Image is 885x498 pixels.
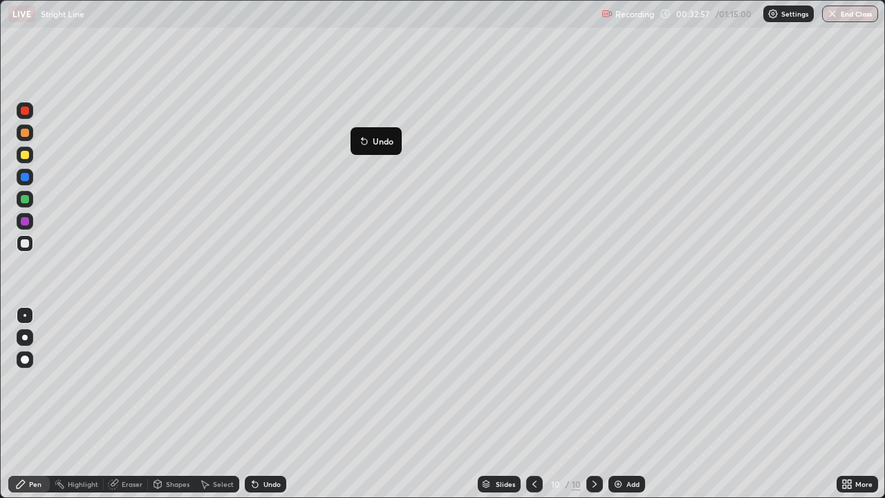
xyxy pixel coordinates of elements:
[12,8,31,19] p: LIVE
[855,481,873,488] div: More
[41,8,84,19] p: Stright Line
[496,481,515,488] div: Slides
[822,6,878,22] button: End Class
[263,481,281,488] div: Undo
[213,481,234,488] div: Select
[373,136,393,147] p: Undo
[68,481,98,488] div: Highlight
[626,481,640,488] div: Add
[356,133,396,149] button: Undo
[166,481,189,488] div: Shapes
[29,481,41,488] div: Pen
[122,481,142,488] div: Eraser
[602,8,613,19] img: recording.375f2c34.svg
[767,8,779,19] img: class-settings-icons
[565,480,569,488] div: /
[548,480,562,488] div: 10
[572,478,581,490] div: 10
[613,479,624,490] img: add-slide-button
[615,9,654,19] p: Recording
[781,10,808,17] p: Settings
[827,8,838,19] img: end-class-cross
